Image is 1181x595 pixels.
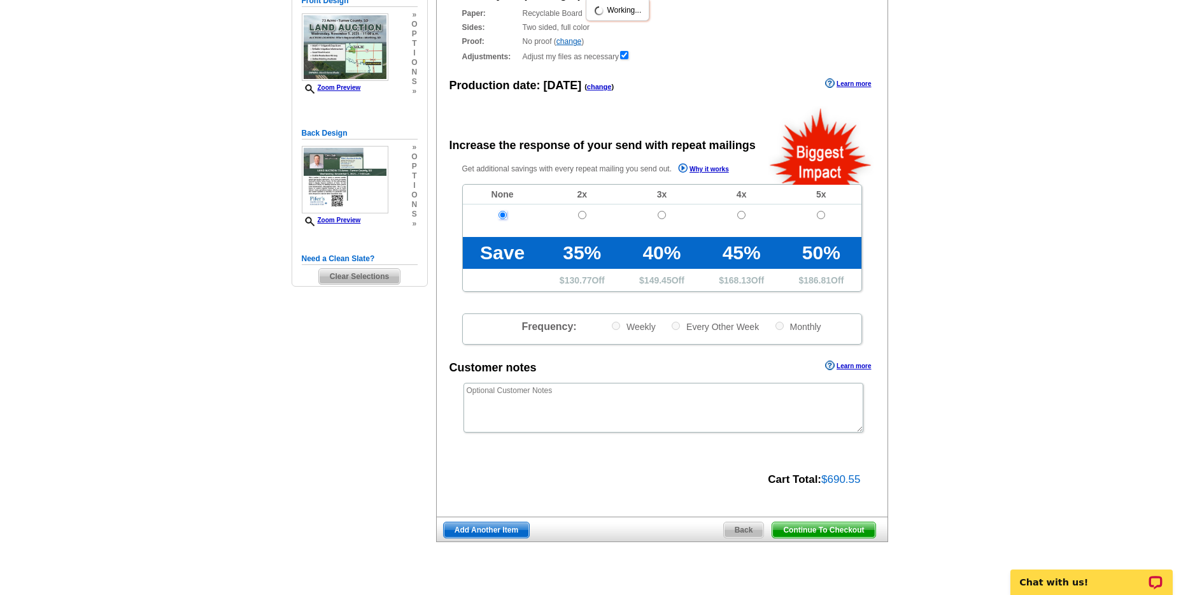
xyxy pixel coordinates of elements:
[587,83,612,90] a: change
[622,185,702,204] td: 3x
[702,269,781,291] td: $ Off
[678,163,729,176] a: Why it works
[772,522,875,538] span: Continue To Checkout
[584,83,614,90] span: ( )
[411,162,417,171] span: p
[462,36,862,47] div: No proof ( )
[411,48,417,58] span: i
[411,77,417,87] span: s
[724,522,764,538] span: Back
[302,253,418,265] h5: Need a Clean Slate?
[449,77,614,94] div: Production date:
[302,13,388,81] img: small-thumb.jpg
[821,473,860,485] span: $690.55
[825,361,871,371] a: Learn more
[702,185,781,204] td: 4x
[622,237,702,269] td: 40%
[781,185,861,204] td: 5x
[302,217,361,224] a: Zoom Preview
[411,58,417,68] span: o
[702,237,781,269] td: 45%
[462,50,862,62] div: Adjust my files as necessary
[411,171,417,181] span: t
[594,6,604,16] img: loading...
[302,127,418,140] h5: Back Design
[411,10,417,20] span: »
[542,185,622,204] td: 2x
[774,320,821,333] label: Monthly
[411,68,417,77] span: n
[462,22,519,33] strong: Sides:
[411,152,417,162] span: o
[622,269,702,291] td: $ Off
[672,322,680,330] input: Every Other Week
[411,20,417,29] span: o
[768,473,821,485] strong: Cart Total:
[411,190,417,200] span: o
[825,78,871,89] a: Learn more
[670,320,759,333] label: Every Other Week
[565,275,592,285] span: 130.77
[302,84,361,91] a: Zoom Preview
[411,29,417,39] span: p
[411,143,417,152] span: »
[462,8,862,19] div: Recyclable Board
[462,8,519,19] strong: Paper:
[462,36,519,47] strong: Proof:
[449,359,537,376] div: Customer notes
[462,51,519,62] strong: Adjustments:
[781,237,861,269] td: 50%
[444,522,529,538] span: Add Another Item
[463,237,542,269] td: Save
[411,39,417,48] span: t
[521,321,576,332] span: Frequency:
[411,210,417,219] span: s
[612,322,620,330] input: Weekly
[781,269,861,291] td: $ Off
[1002,555,1181,595] iframe: LiveChat chat widget
[319,269,400,284] span: Clear Selections
[542,237,622,269] td: 35%
[723,522,765,538] a: Back
[411,181,417,190] span: i
[803,275,831,285] span: 186.81
[462,162,756,176] p: Get additional savings with every repeat mailing you send out.
[302,146,388,213] img: small-thumb.jpg
[411,219,417,229] span: »
[544,79,582,92] span: [DATE]
[463,185,542,204] td: None
[411,87,417,96] span: »
[411,200,417,210] span: n
[449,137,756,154] div: Increase the response of your send with repeat mailings
[443,522,530,538] a: Add Another Item
[462,22,862,33] div: Two sided, full color
[542,269,622,291] td: $ Off
[644,275,672,285] span: 149.45
[768,106,873,185] img: biggestImpact.png
[775,322,784,330] input: Monthly
[611,320,656,333] label: Weekly
[724,275,751,285] span: 168.13
[556,37,581,46] a: change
